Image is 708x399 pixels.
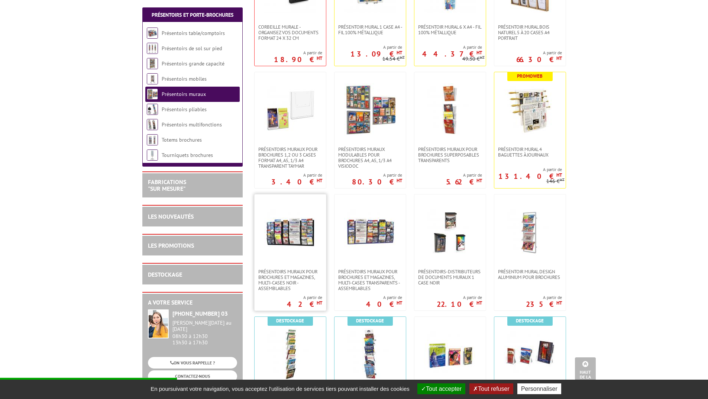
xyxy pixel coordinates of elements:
[516,318,544,324] b: Destockage
[148,242,194,249] a: LES PROMOTIONS
[317,177,322,184] sup: HT
[556,55,562,61] sup: HT
[469,383,513,394] button: Tout refuser
[494,147,566,158] a: Présentoir mural 4 baguettes à journaux
[437,302,482,306] p: 22.10 €
[172,320,237,345] div: 08h30 à 12h30 13h30 à 17h30
[366,295,402,300] span: A partir de
[556,172,562,178] sup: HT
[258,269,322,291] span: PRÉSENTOIRS MURAUX POUR BROCHURES ET MAGAZINES, MULTI-CASES NOIR - ASSEMBLABLES
[344,328,396,380] img: PRÉSENTOIRS MURAUX POUR BROCHURES ET REVUES
[418,269,482,286] span: PRÉSENTOIRS-DISTRIBUTEURS DE DOCUMENTS MURAUX 1 CASE NOIR
[556,300,562,306] sup: HT
[476,177,482,184] sup: HT
[162,121,222,128] a: Présentoirs multifonctions
[162,45,222,52] a: Présentoirs de sol sur pied
[147,28,158,39] img: Présentoirs table/comptoirs
[147,149,158,161] img: Tourniquets brochures
[575,357,596,388] a: Haut de la page
[338,147,402,169] span: Présentoirs muraux modulables pour brochures A4, A5, 1/3 A4 VISIODOC
[494,24,566,41] a: Présentoir Mural Bois naturel 5 à 20 cases A4 Portrait
[476,300,482,306] sup: HT
[148,370,237,382] a: CONTACTEZ-NOUS
[504,83,556,135] img: Présentoir mural 4 baguettes à journaux
[148,309,169,338] img: widget-service.jpg
[400,55,405,60] sup: HT
[162,91,206,97] a: Présentoirs muraux
[560,177,565,182] sup: HT
[397,300,402,306] sup: HT
[498,147,562,158] span: Présentoir mural 4 baguettes à journaux
[414,269,486,286] a: PRÉSENTOIRS-DISTRIBUTEURS DE DOCUMENTS MURAUX 1 CASE NOIR
[274,50,322,56] span: A partir de
[526,295,562,300] span: A partir de
[414,44,482,50] span: A partir de
[147,43,158,54] img: Présentoirs de sol sur pied
[397,49,402,56] sup: HT
[498,24,562,41] span: Présentoir Mural Bois naturel 5 à 20 cases A4 Portrait
[517,383,561,394] button: Personnaliser (fenêtre modale)
[498,269,562,280] span: PRÉSENTOIR MURAL DESIGN ALUMINIUM POUR BROCHURES
[317,300,322,306] sup: HT
[147,386,413,392] span: En poursuivant votre navigation, vous acceptez l'utilisation de services tiers pouvant installer ...
[494,167,562,173] span: A partir de
[446,180,482,184] p: 5.62 €
[424,328,476,380] img: Présentoirs muraux Eco simple case A5, A4 & 1/3 A4
[255,269,326,291] a: PRÉSENTOIRS MURAUX POUR BROCHURES ET MAGAZINES, MULTI-CASES NOIR - ASSEMBLABLES
[162,136,202,143] a: Totems brochures
[517,73,543,79] b: Promoweb
[271,172,322,178] span: A partir de
[417,383,465,394] button: Tout accepter
[147,89,158,100] img: Présentoirs muraux
[264,83,316,135] img: PRÉSENTOIRS MURAUX POUR BROCHURES 1,2 OU 3 CASES FORMAT A4, A5, 1/3 A4 TRANSPARENT TAYMAR
[317,55,322,61] sup: HT
[350,52,402,56] p: 13.09 €
[162,152,213,158] a: Tourniquets brochures
[147,119,158,130] img: Présentoirs multifonctions
[344,83,396,135] img: Présentoirs muraux modulables pour brochures A4, A5, 1/3 A4 VISIODOC
[148,357,237,369] a: ON VOUS RAPPELLE ?
[334,147,406,169] a: Présentoirs muraux modulables pour brochures A4, A5, 1/3 A4 VISIODOC
[414,24,486,35] a: Présentoir mural 6 x A4 - Fil 100% métallique
[437,295,482,300] span: A partir de
[338,24,402,35] span: Présentoir mural 1 case A4 - Fil 100% métallique
[162,106,207,113] a: Présentoirs pliables
[494,269,566,280] a: PRÉSENTOIR MURAL DESIGN ALUMINIUM POUR BROCHURES
[162,30,225,36] a: Présentoirs table/comptoirs
[287,295,322,300] span: A partir de
[258,147,322,169] span: PRÉSENTOIRS MURAUX POUR BROCHURES 1,2 OU 3 CASES FORMAT A4, A5, 1/3 A4 TRANSPARENT TAYMAR
[397,177,402,184] sup: HT
[264,328,316,380] img: PRÉSENTOIR MURAL 9 COMPARTIMENTS FORMAT A4
[147,134,158,145] img: Totems brochures
[147,73,158,84] img: Présentoirs mobiles
[476,49,482,56] sup: HT
[338,269,402,291] span: PRÉSENTOIRS MURAUX POUR BROCHURES ET MAGAZINES, MULTI-CASES TRANSPARENTS - ASSEMBLABLES
[356,318,384,324] b: Destockage
[274,57,322,62] p: 18.90 €
[516,50,562,56] span: A partir de
[418,24,482,35] span: Présentoir mural 6 x A4 - Fil 100% métallique
[287,302,322,306] p: 42 €
[414,147,486,163] a: PRÉSENTOIRS MURAUX POUR BROCHURES SUPERPOSABLES TRANSPARENTS
[422,52,482,56] p: 44.37 €
[172,320,237,332] div: [PERSON_NAME][DATE] au [DATE]
[264,206,316,258] img: PRÉSENTOIRS MURAUX POUR BROCHURES ET MAGAZINES, MULTI-CASES NOIR - ASSEMBLABLES
[147,58,158,69] img: Présentoirs grande capacité
[446,172,482,178] span: A partir de
[148,299,237,306] h2: A votre service
[546,178,565,184] p: 146 €
[334,24,406,35] a: Présentoir mural 1 case A4 - Fil 100% métallique
[162,60,224,67] a: Présentoirs grande capacité
[366,302,402,306] p: 40 €
[255,24,326,41] a: Corbeille Murale - Organisez vos documents format 24 x 32 cm
[148,178,186,192] a: FABRICATIONS"Sur Mesure"
[462,56,485,62] p: 49.30 €
[418,147,482,163] span: PRÉSENTOIRS MURAUX POUR BROCHURES SUPERPOSABLES TRANSPARENTS
[504,328,556,380] img: PRÉSENTOIRS MURAUX OU COMPTOIRS, SIMPLE CASE – TRANSPARENTS
[152,12,233,18] a: Présentoirs et Porte-brochures
[526,302,562,306] p: 235 €
[504,206,556,258] img: PRÉSENTOIR MURAL DESIGN ALUMINIUM POUR BROCHURES
[424,83,476,135] img: PRÉSENTOIRS MURAUX POUR BROCHURES SUPERPOSABLES TRANSPARENTS
[498,174,562,178] p: 131.40 €
[148,213,194,220] a: LES NOUVEAUTÉS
